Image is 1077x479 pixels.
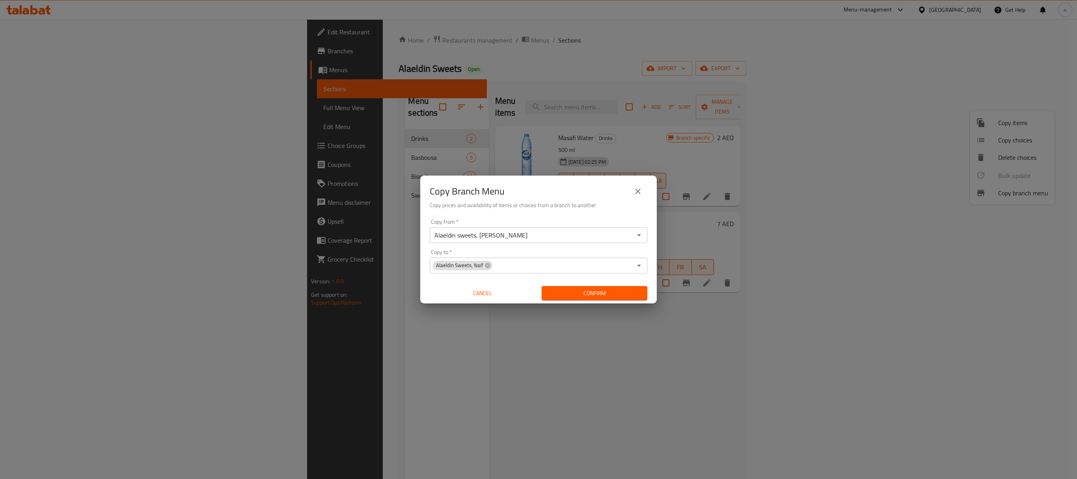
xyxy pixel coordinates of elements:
h6: Copy prices and availability of items or choices from a branch to another [430,201,647,210]
button: Confirm [542,286,647,301]
div: Alaeldin Sweets, Naif [433,261,492,270]
span: Alaeldin Sweets, Naif [433,262,486,269]
span: Cancel [433,288,532,298]
button: close [628,182,647,201]
button: Open [634,230,645,241]
button: Cancel [430,286,535,301]
button: Open [634,260,645,271]
h2: Copy Branch Menu [430,185,505,198]
span: Confirm [548,288,641,298]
